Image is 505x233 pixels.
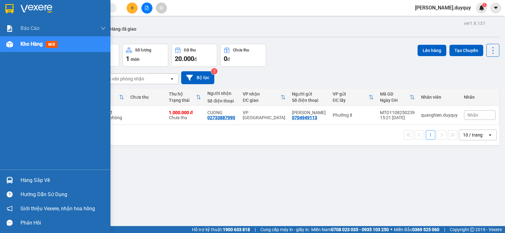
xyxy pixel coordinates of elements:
[233,48,249,52] div: Chưa thu
[5,4,14,14] img: logo-vxr
[194,57,197,62] span: đ
[292,98,326,103] div: Số điện thoại
[390,228,392,231] span: ⚪️
[330,89,377,106] th: Toggle SortBy
[135,48,151,52] div: Số lượng
[493,5,499,11] span: caret-down
[21,24,39,32] span: Báo cáo
[377,89,418,106] th: Toggle SortBy
[380,115,415,120] div: 15:21 [DATE]
[421,95,458,100] div: Nhân viên
[220,44,266,67] button: Chưa thu0đ
[21,176,106,185] div: Hàng sắp về
[292,91,326,96] div: Người gửi
[333,113,374,118] div: Phường 8
[207,110,236,115] div: CUONG
[181,71,214,84] button: Bộ lọc
[141,3,152,14] button: file-add
[421,113,458,118] div: quanghien.duyquy
[240,89,289,106] th: Toggle SortBy
[6,25,13,32] img: solution-icon
[260,226,310,233] span: Cung cấp máy in - giấy in:
[479,5,484,11] img: icon-new-feature
[175,55,194,62] span: 20.000
[21,190,106,199] div: Hướng dẫn sử dụng
[169,110,201,115] div: 1.000.000 đ
[418,45,446,56] button: Lên hàng
[380,110,415,115] div: MTO1108250239
[211,68,217,74] sup: 2
[412,227,439,232] strong: 0369 525 060
[6,41,13,48] img: warehouse-icon
[21,41,43,47] span: Kho hàng
[464,20,485,27] div: ver 1.8.137
[184,48,196,52] div: Đã thu
[488,132,493,137] svg: open
[7,191,13,197] span: question-circle
[380,98,410,103] div: Ngày ĐH
[467,113,478,118] span: Nhãn
[46,41,57,48] span: mới
[464,95,496,100] div: Nhãn
[223,227,250,232] strong: 1900 633 818
[410,4,476,12] span: [PERSON_NAME].duyquy
[311,226,389,233] span: Miền Nam
[169,76,175,81] svg: open
[463,132,483,138] div: 10 / trang
[292,110,326,115] div: PHúc
[243,91,281,96] div: VP nhận
[126,55,129,62] span: 1
[449,45,483,56] button: Tạo Chuyến
[105,21,141,37] button: Hàng đã giao
[21,205,95,213] span: Giới thiệu Vexere, nhận hoa hồng
[145,6,149,10] span: file-add
[7,220,13,226] span: message
[6,177,13,183] img: warehouse-icon
[207,91,236,96] div: Người nhận
[207,115,235,120] div: 02733887990
[166,89,204,106] th: Toggle SortBy
[7,206,13,212] span: notification
[243,110,286,120] div: VP [GEOGRAPHIC_DATA]
[159,6,163,10] span: aim
[333,91,369,96] div: VP gửi
[255,226,256,233] span: |
[169,91,196,96] div: Thu hộ
[101,76,144,82] div: Chọn văn phòng nhận
[224,55,227,62] span: 0
[101,26,106,31] span: down
[127,3,138,14] button: plus
[192,226,250,233] span: Hỗ trợ kỹ thuật:
[470,227,474,232] span: copyright
[207,98,236,103] div: Số điện thoại
[131,57,140,62] span: món
[380,91,410,96] div: Mã GD
[122,44,168,67] button: Số lượng1món
[490,3,501,14] button: caret-down
[292,115,317,120] div: 0704949113
[482,3,487,7] sup: 1
[394,226,439,233] span: Miền Bắc
[333,98,369,103] div: ĐC lấy
[483,3,485,7] span: 1
[227,57,230,62] span: đ
[130,6,134,10] span: plus
[21,218,106,228] div: Phản hồi
[130,95,163,100] div: Chưa thu
[171,44,217,67] button: Đã thu20.000đ
[426,130,435,140] button: 1
[243,98,281,103] div: ĐC giao
[331,227,389,232] strong: 0708 023 035 - 0935 103 250
[169,98,196,103] div: Trạng thái
[169,110,201,120] div: Chưa thu
[156,3,167,14] button: aim
[444,226,445,233] span: |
